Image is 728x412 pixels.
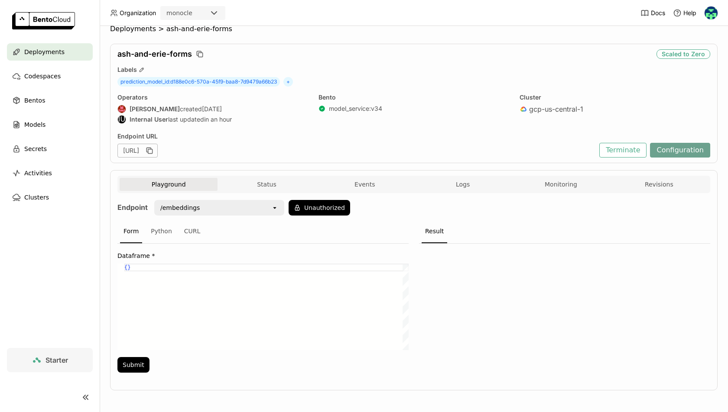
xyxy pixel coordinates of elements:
[110,25,156,33] span: Deployments
[117,105,308,113] div: created
[24,95,45,106] span: Bentos
[118,105,126,113] img: Matan Perelmuter
[683,9,696,17] span: Help
[117,115,126,124] div: Internal User
[147,220,175,243] div: Python
[673,9,696,17] div: Help
[283,77,293,87] span: +
[127,264,130,270] span: }
[156,25,166,33] span: >
[117,77,280,87] span: prediction_model_id : d188e0c6-570a-45f9-baa8-7d9479a66b23
[7,116,93,133] a: Models
[289,200,350,216] button: Unauthorized
[12,12,75,29] img: logo
[204,116,232,123] span: in an hour
[24,47,65,57] span: Deployments
[45,356,68,364] span: Starter
[271,204,278,211] svg: open
[650,143,710,158] button: Configuration
[512,178,610,191] button: Monitoring
[7,164,93,182] a: Activities
[117,203,148,212] strong: Endpoint
[24,192,49,203] span: Clusters
[117,66,710,74] div: Labels
[120,220,142,243] div: Form
[117,93,308,101] div: Operators
[118,116,126,123] div: IU
[120,178,218,191] button: Playground
[7,43,93,61] a: Deployments
[520,93,710,101] div: Cluster
[24,144,47,154] span: Secrets
[422,220,447,243] div: Result
[120,9,156,17] span: Organization
[599,143,647,158] button: Terminate
[193,9,194,18] input: Selected monocle.
[7,140,93,158] a: Secrets
[124,264,127,270] span: {
[117,132,595,140] div: Endpoint URL
[414,178,512,191] button: Logs
[656,49,710,59] div: Scaled to Zero
[7,68,93,85] a: Codespaces
[218,178,315,191] button: Status
[160,203,200,212] div: /embeddings
[7,92,93,109] a: Bentos
[640,9,665,17] a: Docs
[610,178,708,191] button: Revisions
[202,105,222,113] span: [DATE]
[529,105,583,113] span: gcp-us-central-1
[117,357,149,373] button: Submit
[651,9,665,17] span: Docs
[318,93,509,101] div: Bento
[166,9,192,17] div: monocle
[117,252,409,259] label: Dataframe *
[117,144,158,158] div: [URL]
[130,105,180,113] strong: [PERSON_NAME]
[316,178,414,191] button: Events
[24,119,45,130] span: Models
[181,220,204,243] div: CURL
[24,71,61,81] span: Codespaces
[130,116,168,123] strong: Internal User
[7,189,93,206] a: Clusters
[117,115,308,124] div: last updated
[7,348,93,372] a: Starter
[24,168,52,178] span: Activities
[329,105,382,113] a: model_service:v34
[166,25,232,33] span: ash-and-erie-forms
[705,6,718,19] img: Asaf Rotbart
[110,25,718,33] nav: Breadcrumbs navigation
[117,49,192,59] span: ash-and-erie-forms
